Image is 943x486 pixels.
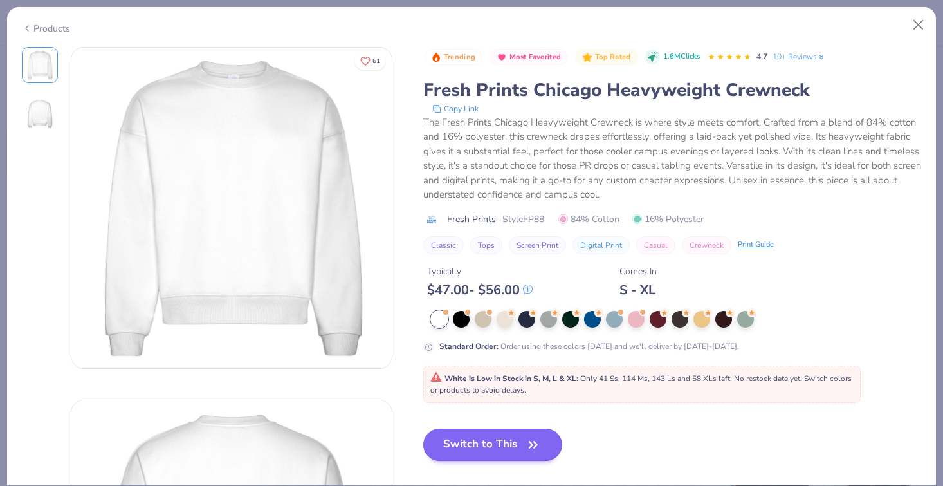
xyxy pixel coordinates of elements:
[619,265,657,278] div: Comes In
[24,98,55,129] img: Back
[906,13,931,37] button: Close
[582,52,592,62] img: Top Rated sort
[425,49,482,66] button: Badge Button
[439,341,499,351] strong: Standard Order :
[619,282,657,298] div: S - XL
[71,48,392,368] img: Front
[423,115,922,202] div: The Fresh Prints Chicago Heavyweight Crewneck is where style meets comfort. Crafted from a blend ...
[427,282,533,298] div: $ 47.00 - $ 56.00
[423,78,922,102] div: Fresh Prints Chicago Heavyweight Crewneck
[632,212,704,226] span: 16% Polyester
[738,239,774,250] div: Print Guide
[354,51,386,70] button: Like
[430,373,852,395] span: : Only 41 Ss, 114 Ms, 143 Ls and 58 XLs left. No restock date yet. Switch colors or products to a...
[444,373,576,384] strong: White is Low in Stock in S, M, L & XL
[663,51,700,62] span: 1.6M Clicks
[576,49,637,66] button: Badge Button
[431,52,441,62] img: Trending sort
[509,236,566,254] button: Screen Print
[572,236,630,254] button: Digital Print
[497,52,507,62] img: Most Favorited sort
[470,236,502,254] button: Tops
[22,22,70,35] div: Products
[490,49,568,66] button: Badge Button
[773,51,826,62] a: 10+ Reviews
[595,53,631,61] span: Top Rated
[428,102,482,115] button: copy to clipboard
[372,58,380,64] span: 61
[558,212,619,226] span: 84% Cotton
[682,236,731,254] button: Crewneck
[427,265,533,278] div: Typically
[423,214,441,225] img: brand logo
[708,47,751,68] div: 4.7 Stars
[636,236,675,254] button: Casual
[444,53,475,61] span: Trending
[447,212,496,226] span: Fresh Prints
[439,341,739,352] div: Order using these colors [DATE] and we'll deliver by [DATE]-[DATE].
[502,212,544,226] span: Style FP88
[509,53,561,61] span: Most Favorited
[423,236,464,254] button: Classic
[423,429,563,461] button: Switch to This
[24,50,55,80] img: Front
[756,51,767,62] span: 4.7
